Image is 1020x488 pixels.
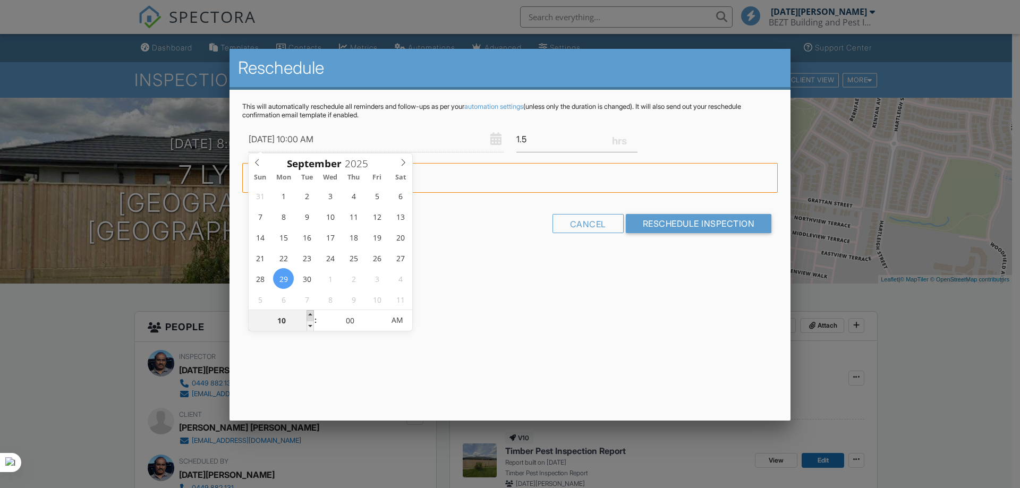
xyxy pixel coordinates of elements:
[320,247,341,268] span: September 24, 2025
[367,185,387,206] span: September 5, 2025
[343,268,364,289] span: October 2, 2025
[626,214,772,233] input: Reschedule Inspection
[273,185,294,206] span: September 1, 2025
[296,268,317,289] span: September 30, 2025
[367,227,387,247] span: September 19, 2025
[390,247,411,268] span: September 27, 2025
[273,268,294,289] span: September 29, 2025
[367,206,387,227] span: September 12, 2025
[367,289,387,310] span: October 10, 2025
[367,247,387,268] span: September 26, 2025
[390,289,411,310] span: October 11, 2025
[343,247,364,268] span: September 25, 2025
[250,206,270,227] span: September 7, 2025
[296,247,317,268] span: September 23, 2025
[343,185,364,206] span: September 4, 2025
[390,185,411,206] span: September 6, 2025
[272,174,295,181] span: Mon
[250,185,270,206] span: August 31, 2025
[552,214,624,233] div: Cancel
[296,227,317,247] span: September 16, 2025
[238,57,782,79] h2: Reschedule
[273,289,294,310] span: October 6, 2025
[390,227,411,247] span: September 20, 2025
[320,185,341,206] span: September 3, 2025
[464,102,523,110] a: automation settings
[320,268,341,289] span: October 1, 2025
[296,289,317,310] span: October 7, 2025
[343,289,364,310] span: October 9, 2025
[319,174,342,181] span: Wed
[250,268,270,289] span: September 28, 2025
[314,310,317,331] span: :
[273,227,294,247] span: September 15, 2025
[296,206,317,227] span: September 9, 2025
[320,289,341,310] span: October 8, 2025
[367,268,387,289] span: October 3, 2025
[250,227,270,247] span: September 14, 2025
[343,227,364,247] span: September 18, 2025
[343,206,364,227] span: September 11, 2025
[382,310,412,331] span: Click to toggle
[320,206,341,227] span: September 10, 2025
[320,227,341,247] span: September 17, 2025
[273,247,294,268] span: September 22, 2025
[250,247,270,268] span: September 21, 2025
[250,289,270,310] span: October 5, 2025
[296,185,317,206] span: September 2, 2025
[249,310,314,331] input: Scroll to increment
[242,163,778,193] div: Warning: this date/time is in the past.
[273,206,294,227] span: September 8, 2025
[287,159,342,169] span: Scroll to increment
[342,174,365,181] span: Thu
[317,310,382,331] input: Scroll to increment
[295,174,319,181] span: Tue
[390,206,411,227] span: September 13, 2025
[342,157,377,170] input: Scroll to increment
[389,174,412,181] span: Sat
[249,174,272,181] span: Sun
[242,102,778,119] p: This will automatically reschedule all reminders and follow-ups as per your (unless only the dura...
[365,174,389,181] span: Fri
[390,268,411,289] span: October 4, 2025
